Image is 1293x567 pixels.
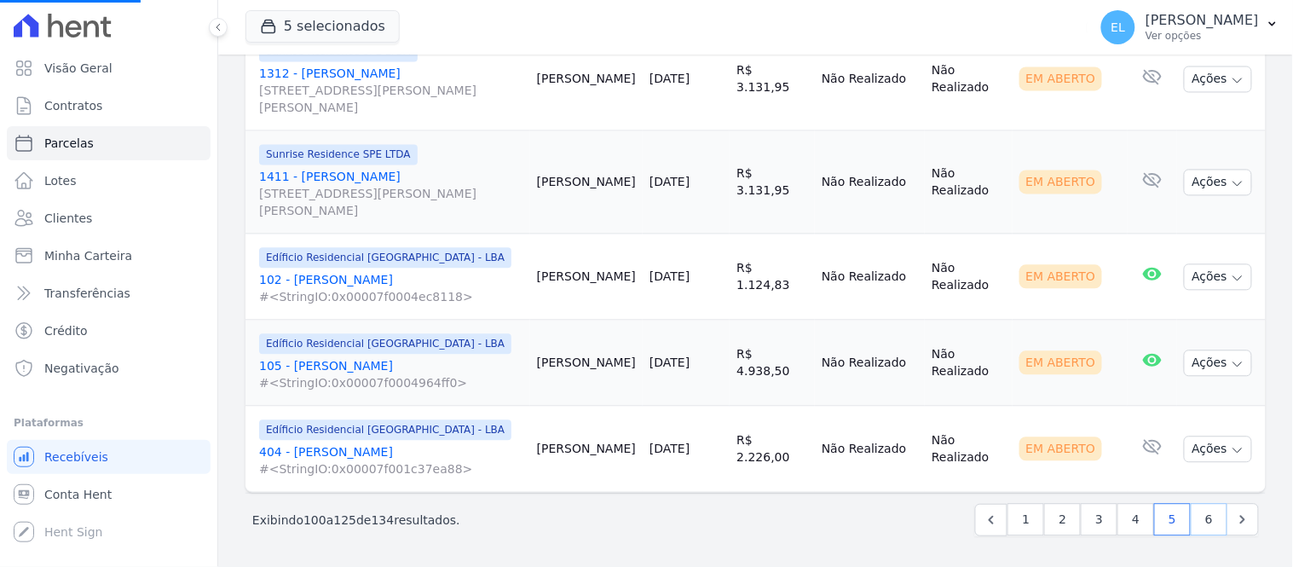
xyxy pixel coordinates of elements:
span: Edíficio Residencial [GEOGRAPHIC_DATA] - LBA [259,248,511,269]
td: R$ 4.938,50 [730,321,815,407]
a: Lotes [7,164,211,198]
span: [STREET_ADDRESS][PERSON_NAME][PERSON_NAME] [259,186,523,220]
span: #<StringIO:0x00007f001c37ea88> [259,461,523,478]
a: 1312 - [PERSON_NAME][STREET_ADDRESS][PERSON_NAME][PERSON_NAME] [259,66,523,117]
td: Não Realizado [815,407,925,493]
button: EL [PERSON_NAME] Ver opções [1088,3,1293,51]
td: Não Realizado [815,131,925,234]
td: Não Realizado [925,321,1012,407]
a: Contratos [7,89,211,123]
a: Minha Carteira [7,239,211,273]
p: Exibindo a de resultados. [252,512,460,529]
a: Clientes [7,201,211,235]
button: Ações [1184,67,1252,93]
span: Lotes [44,172,77,189]
span: EL [1111,21,1126,33]
td: Não Realizado [925,234,1012,321]
span: Parcelas [44,135,94,152]
a: 102 - [PERSON_NAME]#<StringIO:0x00007f0004ec8118> [259,272,523,306]
td: [PERSON_NAME] [530,131,643,234]
a: 2 [1044,504,1081,536]
a: 3 [1081,504,1117,536]
a: 6 [1191,504,1227,536]
td: Não Realizado [925,407,1012,493]
button: 5 selecionados [245,10,400,43]
div: Plataformas [14,413,204,433]
a: Visão Geral [7,51,211,85]
a: 4 [1117,504,1154,536]
td: [PERSON_NAME] [530,28,643,131]
div: Em Aberto [1019,437,1103,461]
span: Conta Hent [44,486,112,503]
span: Crédito [44,322,88,339]
div: Em Aberto [1019,67,1103,91]
a: 105 - [PERSON_NAME]#<StringIO:0x00007f0004964ff0> [259,358,523,392]
button: Ações [1184,264,1252,291]
td: [PERSON_NAME] [530,234,643,321]
td: [PERSON_NAME] [530,321,643,407]
a: [DATE] [649,72,690,86]
span: Edíficio Residencial [GEOGRAPHIC_DATA] - LBA [259,420,511,441]
p: Ver opções [1146,29,1259,43]
a: [DATE] [649,176,690,189]
button: Ações [1184,350,1252,377]
a: 5 [1154,504,1191,536]
a: [DATE] [649,270,690,284]
button: Ações [1184,437,1252,463]
a: Transferências [7,276,211,310]
a: Conta Hent [7,477,211,512]
td: R$ 3.131,95 [730,131,815,234]
span: Transferências [44,285,130,302]
a: Previous [975,504,1007,536]
td: Não Realizado [815,28,925,131]
td: Não Realizado [815,234,925,321]
span: Minha Carteira [44,247,132,264]
span: 134 [372,513,395,527]
a: Parcelas [7,126,211,160]
td: Não Realizado [925,131,1012,234]
span: Sunrise Residence SPE LTDA [259,145,418,165]
a: Crédito [7,314,211,348]
td: R$ 3.131,95 [730,28,815,131]
span: Contratos [44,97,102,114]
td: Não Realizado [925,28,1012,131]
span: #<StringIO:0x00007f0004964ff0> [259,375,523,392]
span: Negativação [44,360,119,377]
a: 1 [1007,504,1044,536]
span: Clientes [44,210,92,227]
td: Não Realizado [815,321,925,407]
td: [PERSON_NAME] [530,407,643,493]
span: [STREET_ADDRESS][PERSON_NAME][PERSON_NAME] [259,83,523,117]
div: Em Aberto [1019,265,1103,289]
a: 1411 - [PERSON_NAME][STREET_ADDRESS][PERSON_NAME][PERSON_NAME] [259,169,523,220]
a: Recebíveis [7,440,211,474]
a: [DATE] [649,443,690,456]
a: [DATE] [649,356,690,370]
span: Recebíveis [44,448,108,466]
a: Negativação [7,351,211,385]
div: Em Aberto [1019,171,1103,194]
span: Visão Geral [44,60,113,77]
td: R$ 1.124,83 [730,234,815,321]
a: Next [1227,504,1259,536]
div: Em Aberto [1019,351,1103,375]
p: [PERSON_NAME] [1146,12,1259,29]
span: Edíficio Residencial [GEOGRAPHIC_DATA] - LBA [259,334,511,355]
td: R$ 2.226,00 [730,407,815,493]
button: Ações [1184,170,1252,196]
span: 100 [303,513,326,527]
span: 125 [333,513,356,527]
span: #<StringIO:0x00007f0004ec8118> [259,289,523,306]
a: 404 - [PERSON_NAME]#<StringIO:0x00007f001c37ea88> [259,444,523,478]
